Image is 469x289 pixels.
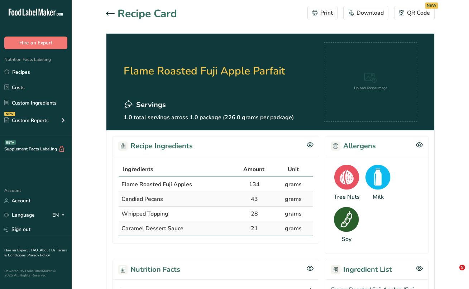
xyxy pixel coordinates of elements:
div: EN [52,211,67,220]
div: NEW [4,112,15,116]
span: Flame Roasted Fuji Apples [121,180,192,188]
h2: Allergens [331,141,376,151]
button: Print [307,6,338,20]
h2: Nutrition Facts [118,264,180,275]
a: FAQ . [31,248,40,253]
td: grams [274,207,313,221]
button: Hire an Expert [4,37,67,49]
p: 1.0 total servings across 1.0 package (226.0 grams per package) [124,113,294,122]
div: Download [348,9,384,17]
span: Caramel Dessert Sauce [121,225,183,232]
a: Privacy Policy [28,253,50,258]
div: Powered By FoodLabelMaker © 2025 All Rights Reserved [4,269,67,278]
div: BETA [5,140,16,145]
button: QR Code NEW [394,6,435,20]
a: Language [4,209,35,221]
img: Tree Nuts [334,165,359,190]
div: QR Code [399,9,430,17]
span: Servings [136,100,166,110]
div: Print [312,9,333,17]
h2: Recipe Ingredients [118,141,193,151]
td: grams [274,192,313,207]
a: About Us . [40,248,57,253]
iframe: Intercom live chat [445,265,462,282]
button: Download [343,6,388,20]
h1: Recipe Card [118,6,177,22]
span: Whipped Topping [121,210,168,218]
span: Ingredients [123,165,153,174]
a: Hire an Expert . [4,248,30,253]
div: Upload recipe image [354,86,387,91]
td: 134 [235,177,274,192]
span: 5 [459,265,465,270]
a: Terms & Conditions . [4,248,67,258]
h2: Ingredient List [331,264,392,275]
div: NEW [425,3,438,9]
span: Amount [243,165,264,174]
td: grams [274,221,313,236]
div: Soy [342,235,351,244]
img: Milk [365,165,391,190]
img: Soy [334,207,359,232]
span: Candied Pecans [121,195,163,203]
td: 43 [235,192,274,207]
div: Tree Nuts [334,193,360,201]
td: grams [274,177,313,192]
span: Unit [288,165,299,174]
td: 21 [235,221,274,236]
td: 28 [235,207,274,221]
div: Custom Reports [4,117,49,124]
h2: Flame Roasted Fuji Apple Parfait [124,42,294,100]
div: Milk [373,193,384,201]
